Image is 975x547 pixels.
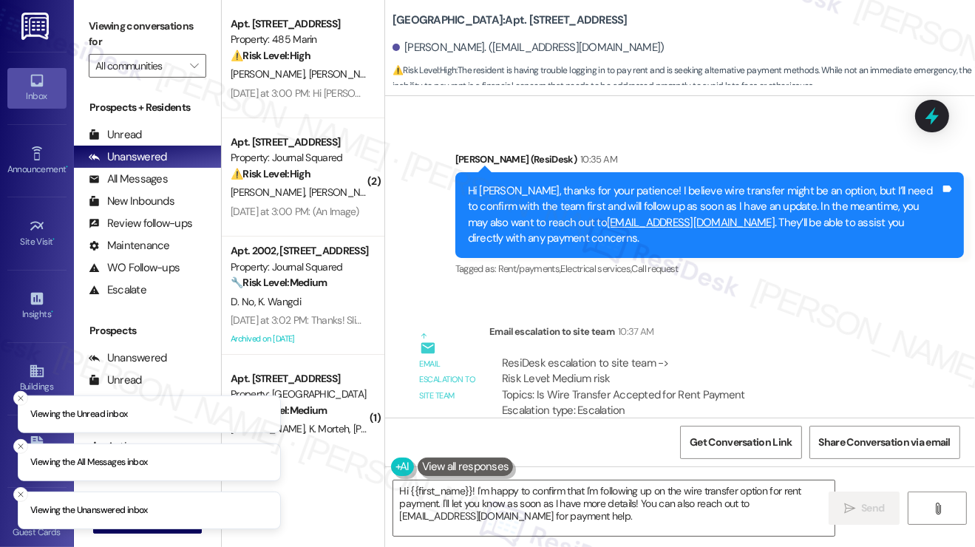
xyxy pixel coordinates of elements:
[353,422,427,435] span: [PERSON_NAME]
[468,183,940,247] div: Hi [PERSON_NAME], thanks for your patience! I believe wire transfer might be an option, but I’ll ...
[258,295,301,308] span: K. Wangdi
[7,286,67,326] a: Insights •
[89,194,174,209] div: New Inbounds
[809,426,960,459] button: Share Conversation via email
[231,243,367,259] div: Apt. 2002, [STREET_ADDRESS]
[829,492,900,525] button: Send
[680,426,801,459] button: Get Conversation Link
[309,186,383,199] span: [PERSON_NAME]
[13,438,28,453] button: Close toast
[7,68,67,108] a: Inbox
[231,295,258,308] span: D. No
[190,60,198,72] i: 
[632,262,679,275] span: Call request
[231,276,327,289] strong: 🔧 Risk Level: Medium
[393,13,628,28] b: [GEOGRAPHIC_DATA]: Apt. [STREET_ADDRESS]
[231,387,367,402] div: Property: [GEOGRAPHIC_DATA]
[231,371,367,387] div: Apt. [STREET_ADDRESS]
[53,234,55,245] span: •
[231,441,359,455] div: [DATE] at 3:02 PM: Mine's paid
[21,13,52,40] img: ResiDesk Logo
[229,330,369,348] div: Archived on [DATE]
[932,503,943,514] i: 
[614,324,654,339] div: 10:37 AM
[861,500,884,516] span: Send
[231,67,309,81] span: [PERSON_NAME]
[690,435,792,450] span: Get Conversation Link
[51,307,53,317] span: •
[74,323,221,339] div: Prospects
[7,504,67,544] a: Guest Cards
[231,259,367,275] div: Property: Journal Squared
[74,100,221,115] div: Prospects + Residents
[30,455,148,469] p: Viewing the All Messages inbox
[502,356,903,419] div: ResiDesk escalation to site team -> Risk Level: Medium risk Topics: Is Wire Transfer Accepted for...
[89,373,142,388] div: Unread
[89,282,146,298] div: Escalate
[607,215,775,230] a: [EMAIL_ADDRESS][DOMAIN_NAME]
[30,504,148,517] p: Viewing the Unanswered inbox
[89,149,167,165] div: Unanswered
[89,260,180,276] div: WO Follow-ups
[89,15,206,54] label: Viewing conversations for
[231,167,310,180] strong: ⚠️ Risk Level: High
[844,503,855,514] i: 
[498,262,561,275] span: Rent/payments ,
[7,432,67,472] a: Leads
[231,16,367,32] div: Apt. [STREET_ADDRESS]
[231,32,367,47] div: Property: 485 Marin
[89,238,170,254] div: Maintenance
[231,205,359,218] div: [DATE] at 3:00 PM: (An Image)
[455,258,964,279] div: Tagged as:
[30,407,127,421] p: Viewing the Unread inbox
[819,435,951,450] span: Share Conversation via email
[66,162,68,172] span: •
[309,422,353,435] span: K. Morteh
[231,150,367,166] div: Property: Journal Squared
[561,262,632,275] span: Electrical services ,
[7,214,67,254] a: Site Visit •
[95,54,183,78] input: All communities
[13,487,28,502] button: Close toast
[393,40,665,55] div: [PERSON_NAME]. ([EMAIL_ADDRESS][DOMAIN_NAME])
[393,64,456,76] strong: ⚠️ Risk Level: High
[231,49,310,62] strong: ⚠️ Risk Level: High
[577,152,617,167] div: 10:35 AM
[231,186,309,199] span: [PERSON_NAME]
[89,350,167,366] div: Unanswered
[309,67,383,81] span: [PERSON_NAME]
[89,171,168,187] div: All Messages
[393,63,975,95] span: : The resident is having trouble logging in to pay rent and is seeking alternative payment method...
[89,216,192,231] div: Review follow-ups
[393,480,835,536] textarea: Hi {{first_name}}! I'm happy to confirm that I'm following up on the wire transfer option for ren...
[7,359,67,398] a: Buildings
[231,135,367,150] div: Apt. [STREET_ADDRESS]
[89,127,142,143] div: Unread
[231,313,450,327] div: [DATE] at 3:02 PM: Thanks! Slipped my radar will do
[13,390,28,405] button: Close toast
[489,324,916,344] div: Email escalation to site team
[455,152,964,172] div: [PERSON_NAME] (ResiDesk)
[420,356,478,404] div: Email escalation to site team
